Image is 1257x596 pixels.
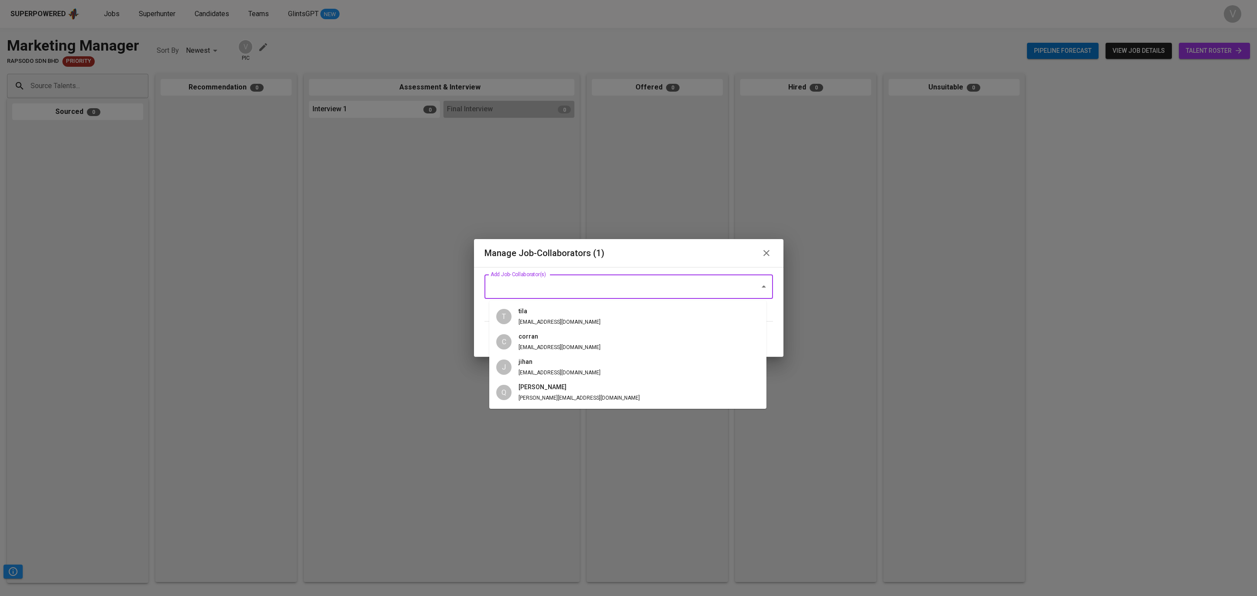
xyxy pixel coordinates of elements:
[519,370,601,376] span: [EMAIL_ADDRESS][DOMAIN_NAME]
[519,395,640,401] span: [PERSON_NAME][EMAIL_ADDRESS][DOMAIN_NAME]
[496,385,512,400] div: Q
[519,383,640,392] h6: [PERSON_NAME]
[496,334,512,349] div: C
[519,319,601,325] span: [EMAIL_ADDRESS][DOMAIN_NAME]
[519,344,601,350] span: [EMAIL_ADDRESS][DOMAIN_NAME]
[496,360,512,375] div: J
[484,246,604,260] h6: Manage Job-Collaborators (1)
[519,307,601,316] h6: tila
[519,357,601,367] h6: jihan
[758,281,770,293] button: Close
[519,332,601,342] h6: corran
[496,309,512,324] div: T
